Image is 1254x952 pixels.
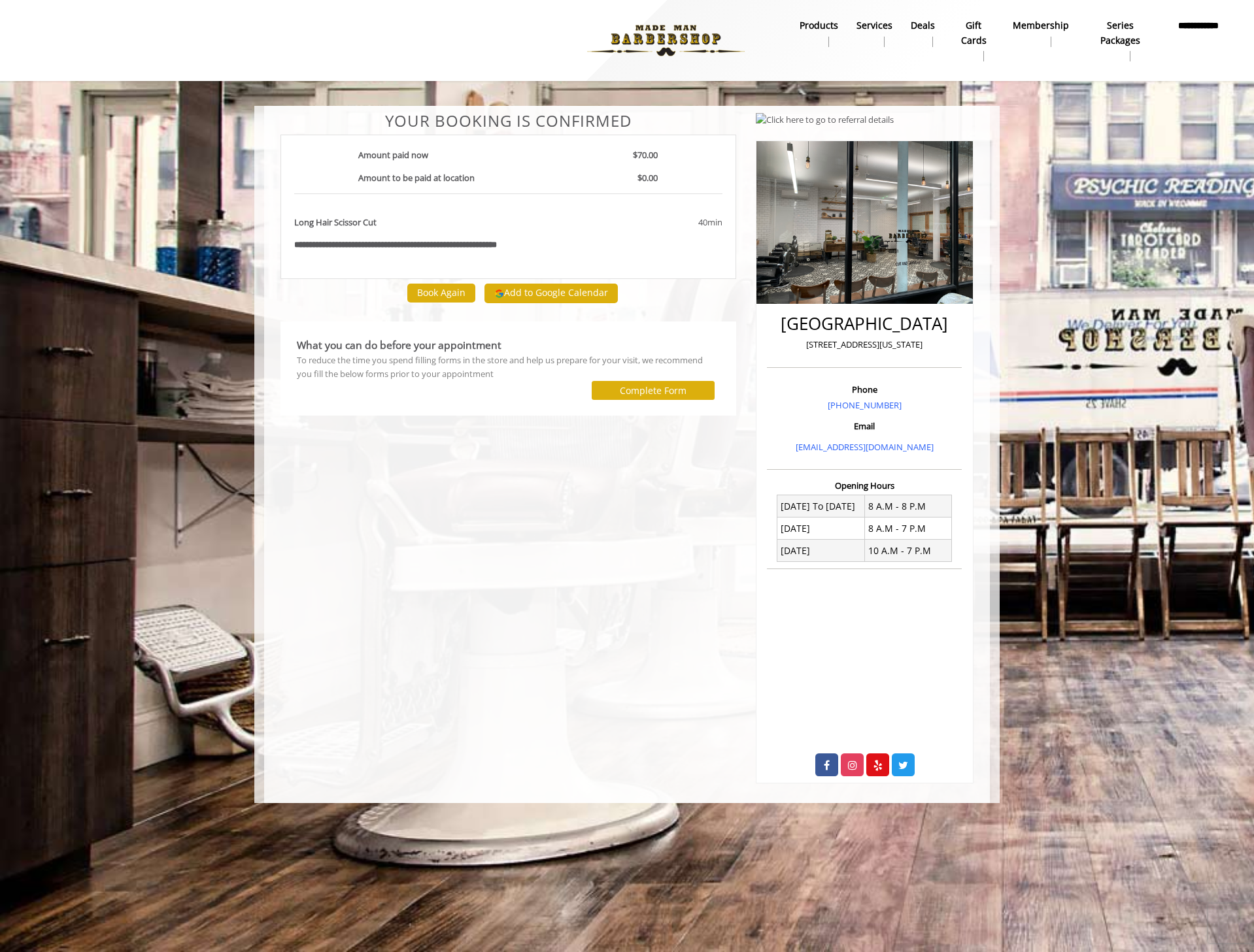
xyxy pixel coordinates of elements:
[777,517,865,540] td: [DATE]
[1087,18,1153,48] b: Series packages
[770,421,958,431] h3: Email
[770,385,958,394] h3: Phone
[911,18,935,33] b: Deals
[800,18,838,33] b: products
[790,16,847,50] a: Productsproducts
[944,16,1004,65] a: Gift cardsgift cards
[770,338,958,352] p: [STREET_ADDRESS][US_STATE]
[358,149,428,161] b: Amount paid now
[828,399,902,411] a: [PHONE_NUMBER]
[902,16,944,50] a: DealsDeals
[592,381,715,400] button: Complete Form
[847,16,902,50] a: ServicesServices
[767,481,962,490] h3: Opening Hours
[796,441,934,453] a: [EMAIL_ADDRESS][DOMAIN_NAME]
[1004,16,1078,50] a: MembershipMembership
[1078,16,1162,65] a: Series packagesSeries packages
[756,113,894,127] img: Click here to go to referral details
[864,495,952,517] td: 8 A.M - 8 P.M
[637,172,658,184] b: $0.00
[280,112,736,129] center: Your Booking is confirmed
[576,5,756,76] img: Made Man Barbershop logo
[358,172,475,184] b: Amount to be paid at location
[864,540,952,562] td: 10 A.M - 7 P.M
[407,284,475,303] button: Book Again
[777,495,865,517] td: [DATE] To [DATE]
[297,338,501,352] b: What you can do before your appointment
[777,540,865,562] td: [DATE]
[294,216,377,229] b: Long Hair Scissor Cut
[953,18,995,48] b: gift cards
[770,314,958,333] h2: [GEOGRAPHIC_DATA]
[620,386,686,396] label: Complete Form
[1013,18,1069,33] b: Membership
[484,284,618,303] button: Add to Google Calendar
[592,216,722,229] div: 40min
[633,149,658,161] b: $70.00
[297,353,720,381] div: To reduce the time you spend filling forms in the store and help us prepare for your visit, we re...
[856,18,892,33] b: Services
[864,517,952,540] td: 8 A.M - 7 P.M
